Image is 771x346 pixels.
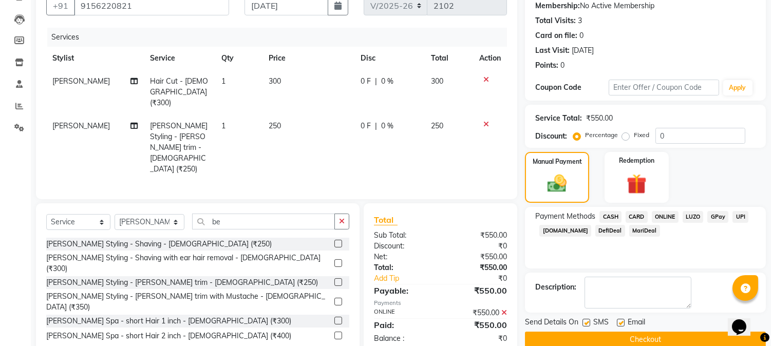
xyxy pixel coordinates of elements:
[151,76,209,107] span: Hair Cut - [DEMOGRAPHIC_DATA] (₹300)
[535,45,570,56] div: Last Visit:
[441,252,515,262] div: ₹550.00
[535,60,558,71] div: Points:
[535,282,576,293] div: Description:
[46,316,291,326] div: [PERSON_NAME] Spa - short Hair 1 inch - [DEMOGRAPHIC_DATA] (₹300)
[525,317,578,330] span: Send Details On
[374,299,507,307] div: Payments
[539,225,591,237] span: [DOMAIN_NAME]
[354,47,425,70] th: Disc
[375,76,377,87] span: |
[431,76,444,86] span: 300
[441,333,515,344] div: ₹0
[269,76,281,86] span: 300
[441,284,515,297] div: ₹550.00
[441,319,515,331] div: ₹550.00
[366,307,441,318] div: ONLINE
[535,211,595,222] span: Payment Methods
[728,305,761,336] iframe: chat widget
[535,30,577,41] div: Card on file:
[366,230,441,241] div: Sub Total:
[634,130,649,140] label: Fixed
[46,253,330,274] div: [PERSON_NAME] Styling - Shaving with ear hair removal - [DEMOGRAPHIC_DATA] (₹300)
[441,241,515,252] div: ₹0
[366,284,441,297] div: Payable:
[262,47,354,70] th: Price
[361,121,371,131] span: 0 F
[595,225,625,237] span: DefiDeal
[619,156,654,165] label: Redemption
[425,47,474,70] th: Total
[626,211,648,223] span: CARD
[609,80,719,95] input: Enter Offer / Coupon Code
[723,80,753,95] button: Apply
[52,121,110,130] span: [PERSON_NAME]
[683,211,704,223] span: LUZO
[441,230,515,241] div: ₹550.00
[366,252,441,262] div: Net:
[535,131,567,142] div: Discount:
[46,47,144,70] th: Stylist
[52,76,110,86] span: [PERSON_NAME]
[593,317,609,330] span: SMS
[46,239,272,249] div: [PERSON_NAME] Styling - Shaving - [DEMOGRAPHIC_DATA] (₹250)
[46,331,291,341] div: [PERSON_NAME] Spa - short Hair 2 inch - [DEMOGRAPHIC_DATA] (₹400)
[441,262,515,273] div: ₹550.00
[586,113,613,124] div: ₹550.00
[361,76,371,87] span: 0 F
[366,273,453,284] a: Add Tip
[151,121,208,174] span: [PERSON_NAME] Styling - [PERSON_NAME] trim - [DEMOGRAPHIC_DATA] (₹250)
[366,319,441,331] div: Paid:
[192,214,335,229] input: Search or Scan
[46,277,318,288] div: [PERSON_NAME] Styling - [PERSON_NAME] trim - [DEMOGRAPHIC_DATA] (₹250)
[629,225,660,237] span: MariDeal
[269,121,281,130] span: 250
[473,47,507,70] th: Action
[375,121,377,131] span: |
[453,273,515,284] div: ₹0
[215,47,262,70] th: Qty
[579,30,584,41] div: 0
[381,76,393,87] span: 0 %
[366,262,441,273] div: Total:
[707,211,728,223] span: GPay
[47,28,515,47] div: Services
[560,60,565,71] div: 0
[431,121,444,130] span: 250
[381,121,393,131] span: 0 %
[366,241,441,252] div: Discount:
[578,15,582,26] div: 3
[533,157,582,166] label: Manual Payment
[535,15,576,26] div: Total Visits:
[221,121,225,130] span: 1
[535,1,756,11] div: No Active Membership
[628,317,645,330] span: Email
[585,130,618,140] label: Percentage
[535,1,580,11] div: Membership:
[541,172,572,195] img: _cash.svg
[221,76,225,86] span: 1
[599,211,622,223] span: CASH
[732,211,748,223] span: UPI
[572,45,594,56] div: [DATE]
[535,113,582,124] div: Service Total:
[441,307,515,318] div: ₹550.00
[144,47,216,70] th: Service
[620,171,653,197] img: _gift.svg
[374,215,398,225] span: Total
[46,291,330,313] div: [PERSON_NAME] Styling - [PERSON_NAME] trim with Mustache - [DEMOGRAPHIC_DATA] (₹350)
[535,82,609,93] div: Coupon Code
[366,333,441,344] div: Balance :
[652,211,679,223] span: ONLINE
